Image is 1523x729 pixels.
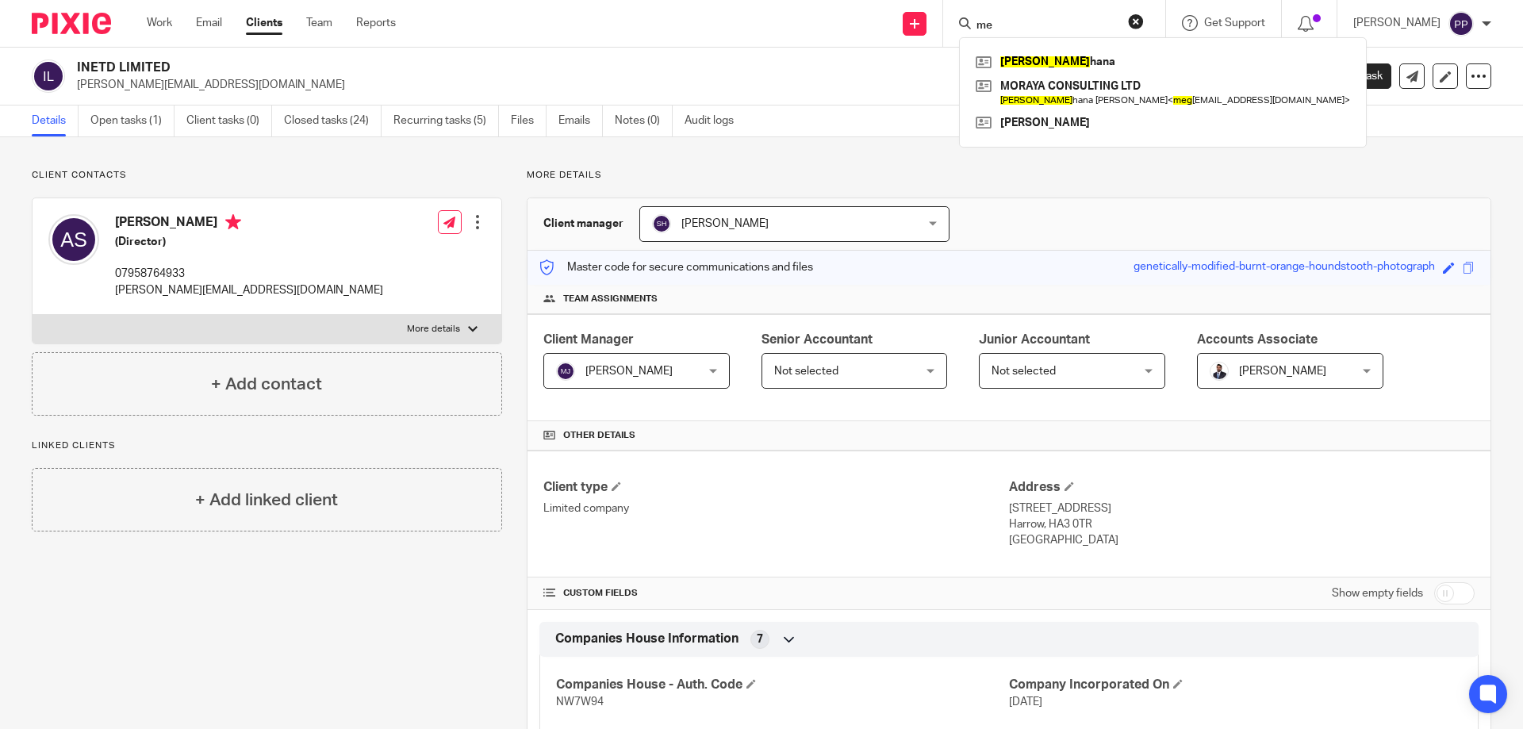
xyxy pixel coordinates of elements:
p: [PERSON_NAME][EMAIL_ADDRESS][DOMAIN_NAME] [77,77,1276,93]
a: Team [306,15,332,31]
a: Email [196,15,222,31]
a: Clients [246,15,282,31]
p: Limited company [543,501,1009,516]
span: Not selected [774,366,838,377]
h4: Client type [543,479,1009,496]
a: Emails [558,106,603,136]
p: [GEOGRAPHIC_DATA] [1009,532,1475,548]
h4: CUSTOM FIELDS [543,587,1009,600]
h4: Address [1009,479,1475,496]
p: Client contacts [32,169,502,182]
span: NW7W94 [556,696,604,708]
img: svg%3E [652,214,671,233]
a: Client tasks (0) [186,106,272,136]
span: Client Manager [543,333,634,346]
a: Closed tasks (24) [284,106,382,136]
p: More details [407,323,460,336]
span: Get Support [1204,17,1265,29]
span: [PERSON_NAME] [681,218,769,229]
span: [PERSON_NAME] [585,366,673,377]
p: [PERSON_NAME][EMAIL_ADDRESS][DOMAIN_NAME] [115,282,383,298]
h4: + Add contact [211,372,322,397]
a: Work [147,15,172,31]
p: Harrow, HA3 0TR [1009,516,1475,532]
h5: (Director) [115,234,383,250]
a: Reports [356,15,396,31]
span: Not selected [992,366,1056,377]
img: svg%3E [48,214,99,265]
img: svg%3E [32,59,65,93]
h2: INETD LIMITED [77,59,1036,76]
a: Details [32,106,79,136]
p: Master code for secure communications and files [539,259,813,275]
span: Senior Accountant [761,333,873,346]
p: [STREET_ADDRESS] [1009,501,1475,516]
span: Accounts Associate [1197,333,1318,346]
span: Other details [563,429,635,442]
p: 07958764933 [115,266,383,282]
p: Linked clients [32,439,502,452]
h4: Company Incorporated On [1009,677,1462,693]
a: Notes (0) [615,106,673,136]
span: Companies House Information [555,631,738,647]
a: Files [511,106,547,136]
span: 7 [757,631,763,647]
h4: Companies House - Auth. Code [556,677,1009,693]
span: [DATE] [1009,696,1042,708]
img: Pixie [32,13,111,34]
label: Show empty fields [1332,585,1423,601]
h4: + Add linked client [195,488,338,512]
a: Recurring tasks (5) [393,106,499,136]
button: Clear [1128,13,1144,29]
span: Junior Accountant [979,333,1090,346]
p: [PERSON_NAME] [1353,15,1441,31]
h4: [PERSON_NAME] [115,214,383,234]
img: svg%3E [556,362,575,381]
div: genetically-modified-burnt-orange-houndstooth-photograph [1134,259,1435,277]
p: More details [527,169,1491,182]
a: Audit logs [685,106,746,136]
span: Team assignments [563,293,658,305]
a: Open tasks (1) [90,106,175,136]
img: svg%3E [1448,11,1474,36]
h3: Client manager [543,216,623,232]
input: Search [975,19,1118,33]
img: _MG_2399_1.jpg [1210,362,1229,381]
i: Primary [225,214,241,230]
span: [PERSON_NAME] [1239,366,1326,377]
